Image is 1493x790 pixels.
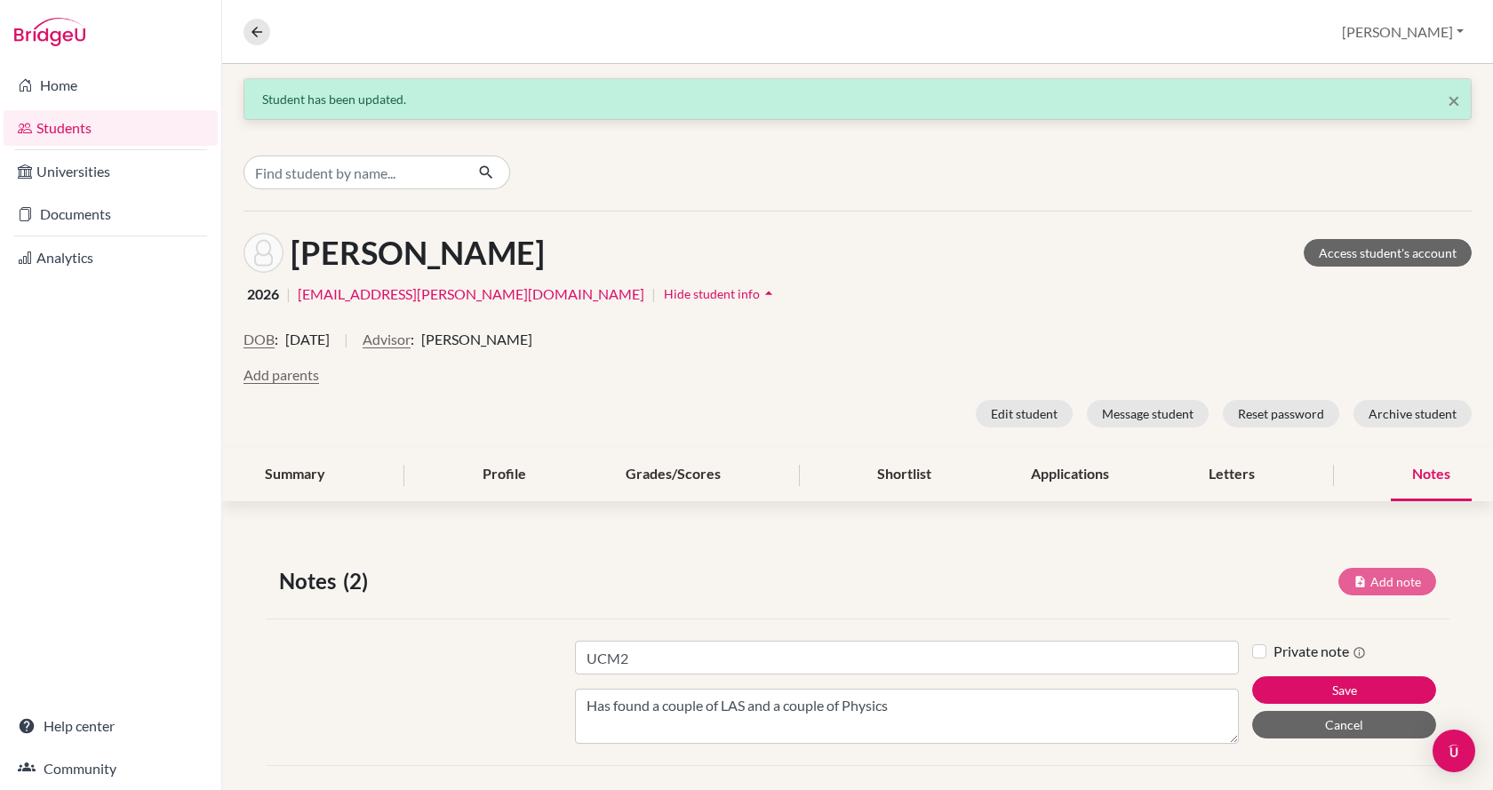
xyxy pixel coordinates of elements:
[1304,239,1472,267] a: Access student's account
[976,400,1073,427] button: Edit student
[4,708,218,744] a: Help center
[1273,641,1366,662] label: Private note
[575,641,1239,674] input: Note title (required)
[244,156,464,189] input: Find student by name...
[421,329,532,350] span: [PERSON_NAME]
[856,449,953,501] div: Shortlist
[4,240,218,275] a: Analytics
[1391,449,1472,501] div: Notes
[262,90,1453,108] div: Student has been updated.
[604,449,742,501] div: Grades/Scores
[285,329,330,350] span: [DATE]
[247,283,279,305] span: 2026
[291,234,545,272] h1: [PERSON_NAME]
[1252,676,1436,704] button: Save
[411,329,414,350] span: :
[4,154,218,189] a: Universities
[343,565,375,597] span: (2)
[298,283,644,305] a: [EMAIL_ADDRESS][PERSON_NAME][DOMAIN_NAME]
[1448,87,1460,113] span: ×
[244,329,275,350] button: DOB
[4,68,218,103] a: Home
[1433,730,1475,772] div: Open Intercom Messenger
[664,286,760,301] span: Hide student info
[1448,90,1460,111] button: Close
[363,329,411,350] button: Advisor
[760,284,778,302] i: arrow_drop_up
[1353,400,1472,427] button: Archive student
[275,329,278,350] span: :
[1087,400,1209,427] button: Message student
[663,280,778,307] button: Hide student infoarrow_drop_up
[286,283,291,305] span: |
[4,196,218,232] a: Documents
[1252,711,1436,738] button: Cancel
[244,233,283,273] img: Miklós Kádár's avatar
[4,110,218,146] a: Students
[1334,15,1472,49] button: [PERSON_NAME]
[1338,568,1436,595] button: Add note
[14,18,85,46] img: Bridge-U
[244,364,319,386] button: Add parents
[651,283,656,305] span: |
[244,449,347,501] div: Summary
[461,449,547,501] div: Profile
[4,751,218,786] a: Community
[1010,449,1130,501] div: Applications
[344,329,348,364] span: |
[279,565,343,597] span: Notes
[1187,449,1276,501] div: Letters
[1223,400,1339,427] button: Reset password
